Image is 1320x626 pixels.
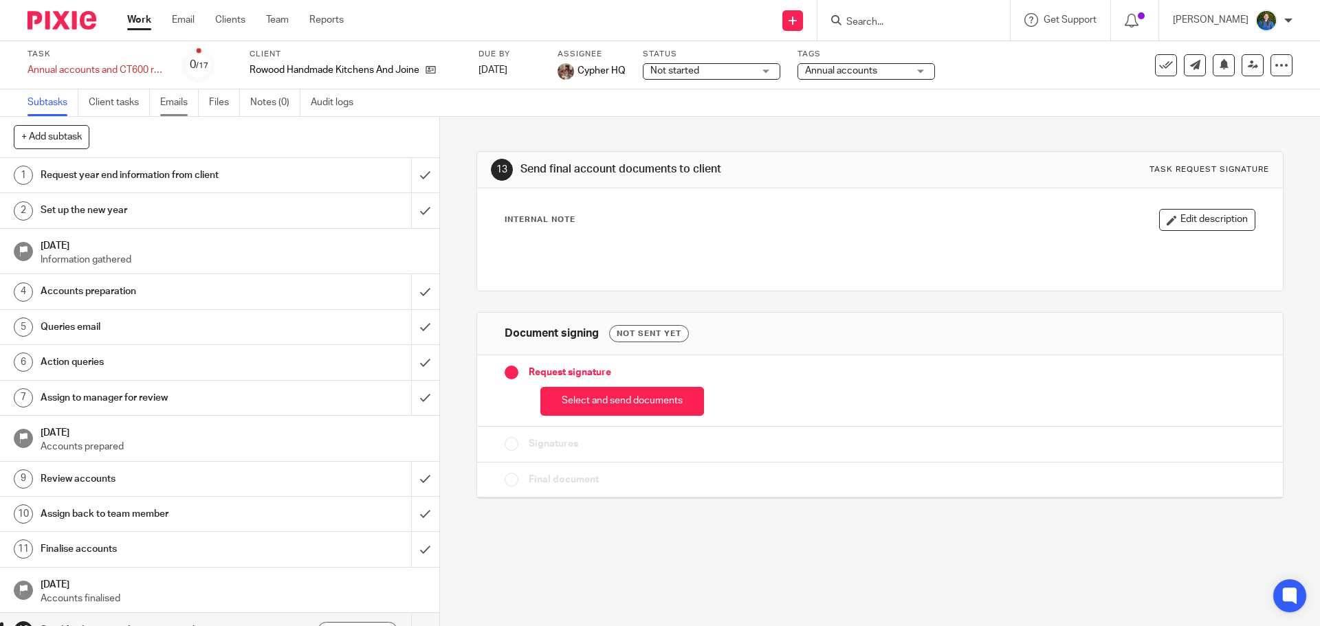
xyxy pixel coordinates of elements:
[14,388,33,407] div: 7
[41,388,278,408] h1: Assign to manager for review
[845,16,969,29] input: Search
[27,49,165,60] label: Task
[27,11,96,30] img: Pixie
[41,469,278,489] h1: Review accounts
[14,282,33,302] div: 4
[609,325,689,342] div: Not sent yet
[505,326,599,341] h1: Document signing
[41,281,278,302] h1: Accounts preparation
[1044,15,1097,25] span: Get Support
[478,49,540,60] label: Due by
[14,317,33,337] div: 5
[41,440,426,454] p: Accounts prepared
[805,66,877,76] span: Annual accounts
[14,469,33,489] div: 9
[160,89,199,116] a: Emails
[540,387,704,416] button: Select and send documents
[250,63,419,77] p: Rowood Handmade Kitchens And Joinery Ltd
[41,423,426,440] h1: [DATE]
[41,504,278,524] h1: Assign back to team member
[250,89,300,116] a: Notes (0)
[89,89,150,116] a: Client tasks
[41,539,278,559] h1: Finalise accounts
[41,317,278,337] h1: Queries email
[27,89,78,116] a: Subtasks
[127,13,151,27] a: Work
[1159,209,1255,231] button: Edit description
[520,162,910,177] h1: Send final account documents to client
[14,201,33,221] div: 2
[529,473,599,487] span: Final document
[1255,10,1277,32] img: xxZt8RRI.jpeg
[41,253,426,267] p: Information gathered
[529,437,578,451] span: Signatures
[14,539,33,559] div: 11
[311,89,364,116] a: Audit logs
[41,352,278,372] h1: Action queries
[478,65,507,75] span: [DATE]
[529,366,611,379] span: Request signature
[558,49,626,60] label: Assignee
[1149,164,1269,175] div: Task request signature
[505,214,575,225] p: Internal Note
[558,63,574,80] img: A9EA1D9F-5CC4-4D49-85F1-B1749FAF3577.jpeg
[41,574,426,592] h1: [DATE]
[643,49,780,60] label: Status
[250,49,461,60] label: Client
[41,200,278,221] h1: Set up the new year
[14,125,89,148] button: + Add subtask
[196,62,208,69] small: /17
[215,13,245,27] a: Clients
[14,504,33,524] div: 10
[27,63,165,77] div: Annual accounts and CT600 return
[190,57,208,73] div: 0
[309,13,344,27] a: Reports
[491,159,513,181] div: 13
[209,89,240,116] a: Files
[41,236,426,253] h1: [DATE]
[797,49,935,60] label: Tags
[650,66,699,76] span: Not started
[577,64,626,78] span: Cypher HQ
[172,13,195,27] a: Email
[41,592,426,605] p: Accounts finalised
[14,353,33,372] div: 6
[14,166,33,185] div: 1
[1173,13,1248,27] p: [PERSON_NAME]
[266,13,289,27] a: Team
[41,165,278,186] h1: Request year end information from client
